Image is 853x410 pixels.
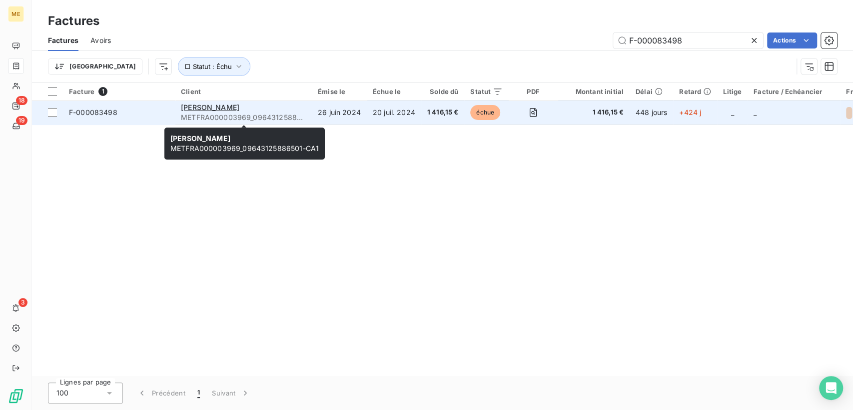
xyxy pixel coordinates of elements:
span: Factures [48,35,78,45]
span: Statut : Échu [193,62,232,70]
span: _ [731,108,734,116]
button: Suivant [206,382,256,403]
span: 18 [16,96,27,105]
span: 19 [16,116,27,125]
button: Actions [767,32,817,48]
div: Émise le [318,87,361,95]
div: Retard [679,87,711,95]
span: Facture [69,87,94,95]
span: +424 j [679,108,701,116]
span: METFRA000003969_09643125886501-CA1 [170,134,319,152]
input: Rechercher [613,32,763,48]
div: Délai [636,87,667,95]
span: 1 416,15 € [564,107,624,117]
span: 1 416,15 € [427,107,459,117]
span: échue [470,105,500,120]
td: 448 jours [630,100,673,124]
div: Open Intercom Messenger [819,376,843,400]
div: Client [181,87,306,95]
span: 1 [197,388,200,398]
div: ME [8,6,24,22]
span: [PERSON_NAME] [181,103,239,111]
div: Statut [470,87,503,95]
div: Solde dû [427,87,459,95]
span: METFRA000003969_09643125886501-CA1 [181,112,306,122]
button: Statut : Échu [178,57,250,76]
span: [PERSON_NAME] [170,134,230,142]
button: 1 [191,382,206,403]
div: Facture / Echéancier [754,87,834,95]
div: PDF [515,87,551,95]
span: F-000083498 [69,108,117,116]
span: _ [754,108,757,116]
button: Précédent [131,382,191,403]
td: 26 juin 2024 [312,100,367,124]
span: 3 [18,298,27,307]
span: Avoirs [90,35,111,45]
button: [GEOGRAPHIC_DATA] [48,58,142,74]
span: 1 [98,87,107,96]
div: Litige [723,87,742,95]
div: Montant initial [564,87,624,95]
h3: Factures [48,12,99,30]
td: 20 juil. 2024 [367,100,421,124]
span: 100 [56,388,68,398]
img: Logo LeanPay [8,388,24,404]
div: Échue le [373,87,415,95]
